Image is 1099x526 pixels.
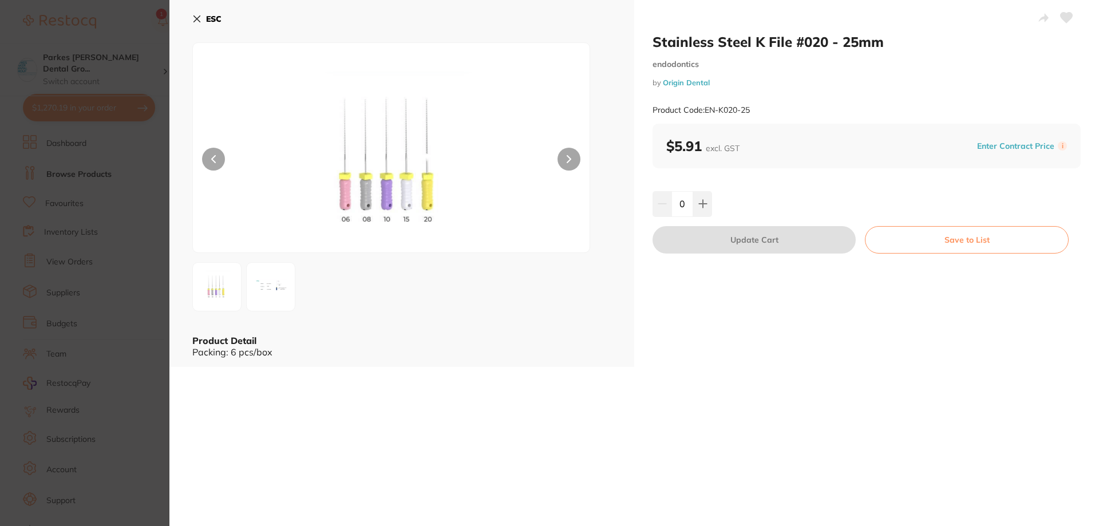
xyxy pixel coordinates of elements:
button: Save to List [865,226,1069,254]
b: $5.91 [666,137,740,155]
span: excl. GST [706,143,740,153]
div: Packing: 6 pcs/box [192,347,611,357]
small: by [653,78,1081,87]
button: Enter Contract Price [974,141,1058,152]
img: a2YtcG5n [196,266,238,307]
button: Update Cart [653,226,856,254]
img: a2YxLXBuZw [250,266,291,307]
b: ESC [206,14,222,24]
h2: Stainless Steel K File #020 - 25mm [653,33,1081,50]
small: Product Code: EN-K020-25 [653,105,750,115]
small: endodontics [653,60,1081,69]
img: a2YtcG5n [272,72,511,252]
label: i [1058,141,1067,151]
button: ESC [192,9,222,29]
a: Origin Dental [663,78,710,87]
b: Product Detail [192,335,256,346]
